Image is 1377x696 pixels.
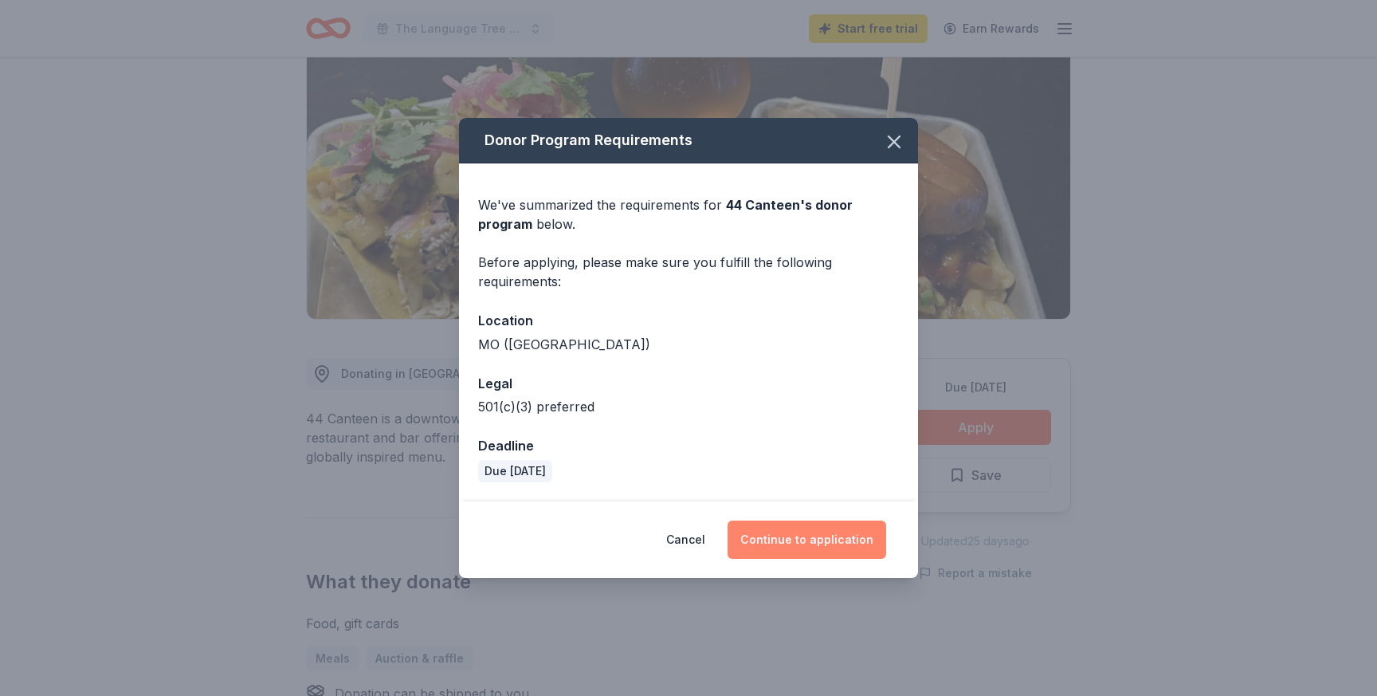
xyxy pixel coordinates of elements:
[666,521,705,559] button: Cancel
[478,310,899,331] div: Location
[478,195,899,234] div: We've summarized the requirements for below.
[478,460,552,482] div: Due [DATE]
[478,253,899,291] div: Before applying, please make sure you fulfill the following requirements:
[478,335,899,354] div: MO ([GEOGRAPHIC_DATA])
[478,397,899,416] div: 501(c)(3) preferred
[478,373,899,394] div: Legal
[728,521,886,559] button: Continue to application
[459,118,918,163] div: Donor Program Requirements
[478,435,899,456] div: Deadline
